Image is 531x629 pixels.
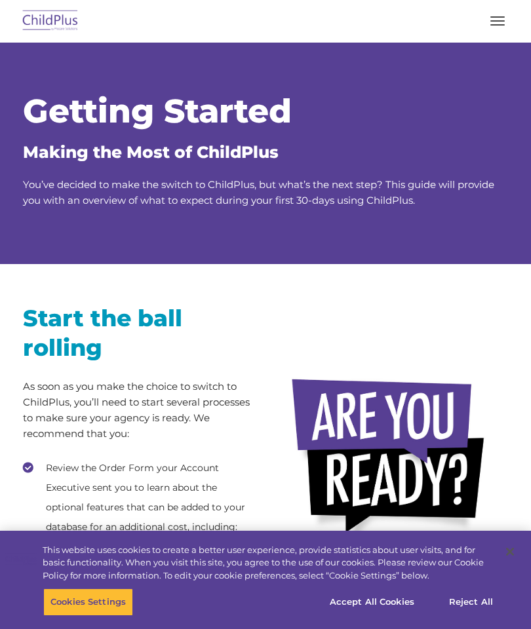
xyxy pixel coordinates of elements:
div: This website uses cookies to create a better user experience, provide statistics about user visit... [43,544,494,582]
p: As soon as you make the choice to switch to ChildPlus, you’ll need to start several processes to ... [23,379,256,442]
img: ChildPlus by Procare Solutions [20,6,81,37]
img: areyouready [285,369,498,549]
button: Reject All [430,588,512,616]
button: Accept All Cookies [323,588,422,616]
button: Cookies Settings [43,588,133,616]
span: You’ve decided to make the switch to ChildPlus, but what’s the next step? This guide will provide... [23,178,494,206]
span: Making the Most of ChildPlus [23,142,279,162]
h2: Start the ball rolling [23,303,256,362]
span: Getting Started [23,91,292,131]
button: Close [496,537,524,566]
